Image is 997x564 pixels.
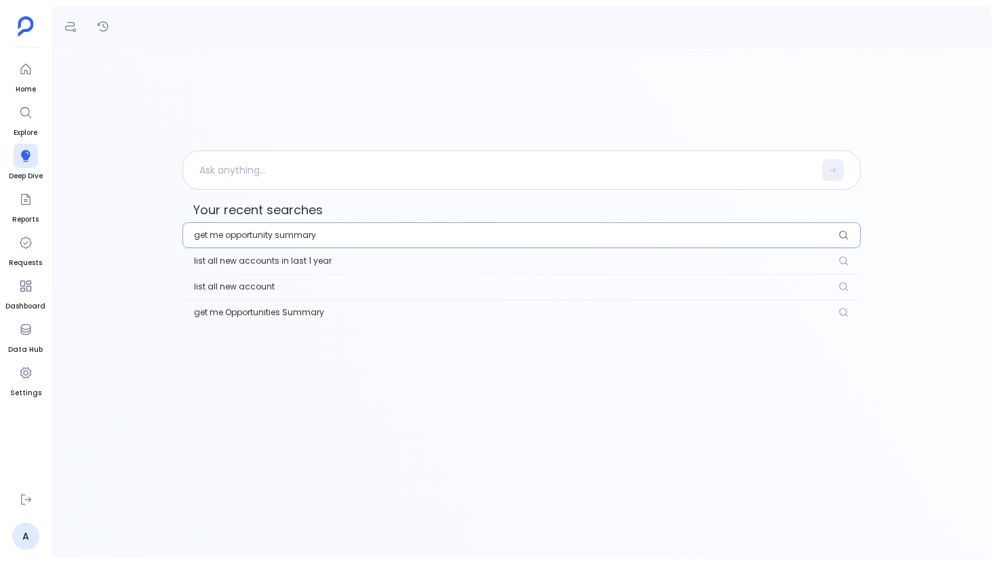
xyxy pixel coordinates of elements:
[5,301,45,312] span: Dashboard
[8,344,43,355] span: Data Hub
[182,248,861,274] button: list all new accounts in last 1 year
[182,222,861,248] button: get me opportunity summary
[194,230,316,241] span: get me opportunity summary
[9,258,42,268] span: Requests
[10,388,41,399] span: Settings
[60,16,81,37] button: Definitions
[9,144,43,182] a: Deep Dive
[14,84,38,95] span: Home
[8,317,43,355] a: Data Hub
[10,361,41,399] a: Settings
[182,274,861,300] button: list all new account
[194,281,275,292] span: list all new account
[12,214,39,225] span: Reports
[18,16,34,37] img: petavue logo
[14,57,38,95] a: Home
[92,16,114,37] button: History
[194,307,324,318] span: get me Opportunities Summary
[9,171,43,182] span: Deep Dive
[14,127,38,138] span: Explore
[12,187,39,225] a: Reports
[12,523,39,550] a: A
[182,300,861,325] button: get me Opportunities Summary
[5,274,45,312] a: Dashboard
[182,198,861,222] span: Your recent searches
[9,230,42,268] a: Requests
[14,100,38,138] a: Explore
[194,256,332,266] span: list all new accounts in last 1 year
